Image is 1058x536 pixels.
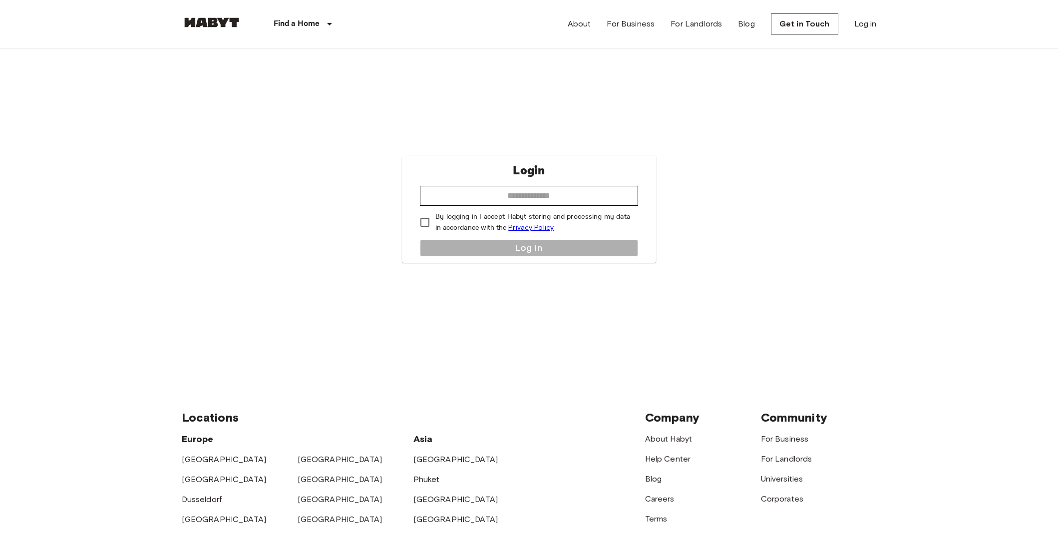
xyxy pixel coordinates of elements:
[645,474,662,484] a: Blog
[182,475,267,484] a: [GEOGRAPHIC_DATA]
[182,515,267,524] a: [GEOGRAPHIC_DATA]
[645,410,700,425] span: Company
[761,454,812,464] a: For Landlords
[568,18,591,30] a: About
[182,495,222,504] a: Dusseldorf
[182,17,242,27] img: Habyt
[182,410,239,425] span: Locations
[413,455,498,464] a: [GEOGRAPHIC_DATA]
[513,162,545,180] p: Login
[761,494,804,504] a: Corporates
[413,515,498,524] a: [GEOGRAPHIC_DATA]
[671,18,722,30] a: For Landlords
[413,495,498,504] a: [GEOGRAPHIC_DATA]
[738,18,755,30] a: Blog
[771,13,838,34] a: Get in Touch
[645,514,668,524] a: Terms
[645,494,675,504] a: Careers
[274,18,320,30] p: Find a Home
[298,475,382,484] a: [GEOGRAPHIC_DATA]
[761,474,803,484] a: Universities
[298,455,382,464] a: [GEOGRAPHIC_DATA]
[645,454,691,464] a: Help Center
[508,223,554,232] a: Privacy Policy
[298,515,382,524] a: [GEOGRAPHIC_DATA]
[607,18,655,30] a: For Business
[761,434,809,444] a: For Business
[298,495,382,504] a: [GEOGRAPHIC_DATA]
[413,434,433,445] span: Asia
[182,434,214,445] span: Europe
[435,212,630,233] p: By logging in I accept Habyt storing and processing my data in accordance with the
[761,410,827,425] span: Community
[854,18,877,30] a: Log in
[645,434,693,444] a: About Habyt
[413,475,440,484] a: Phuket
[182,455,267,464] a: [GEOGRAPHIC_DATA]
